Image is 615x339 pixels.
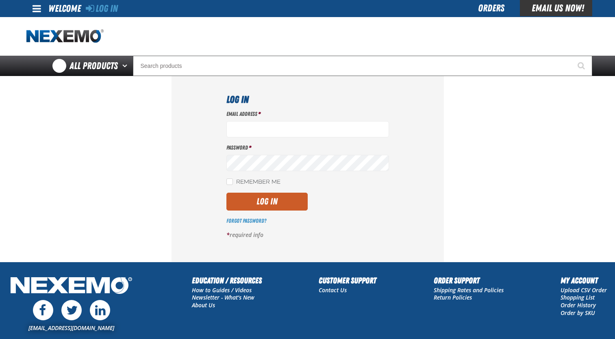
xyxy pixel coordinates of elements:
[28,324,114,332] a: [EMAIL_ADDRESS][DOMAIN_NAME]
[133,56,592,76] input: Search
[434,286,504,294] a: Shipping Rates and Policies
[226,92,389,107] h1: Log In
[226,193,308,211] button: Log In
[8,274,135,298] img: Nexemo Logo
[561,286,607,294] a: Upload CSV Order
[434,293,472,301] a: Return Policies
[226,178,233,185] input: Remember Me
[226,231,389,239] p: required info
[319,286,347,294] a: Contact Us
[561,274,607,287] h2: My Account
[434,274,504,287] h2: Order Support
[226,178,280,186] label: Remember Me
[226,217,266,224] a: Forgot Password?
[192,286,252,294] a: How to Guides / Videos
[319,274,376,287] h2: Customer Support
[70,59,118,73] span: All Products
[572,56,592,76] button: Start Searching
[192,293,254,301] a: Newsletter - What's New
[26,29,104,43] img: Nexemo logo
[26,29,104,43] a: Home
[86,3,118,14] a: Log In
[561,301,596,309] a: Order History
[192,274,262,287] h2: Education / Resources
[192,301,215,309] a: About Us
[226,144,389,152] label: Password
[120,56,133,76] button: Open All Products pages
[561,293,595,301] a: Shopping List
[226,110,389,118] label: Email Address
[561,309,595,317] a: Order by SKU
